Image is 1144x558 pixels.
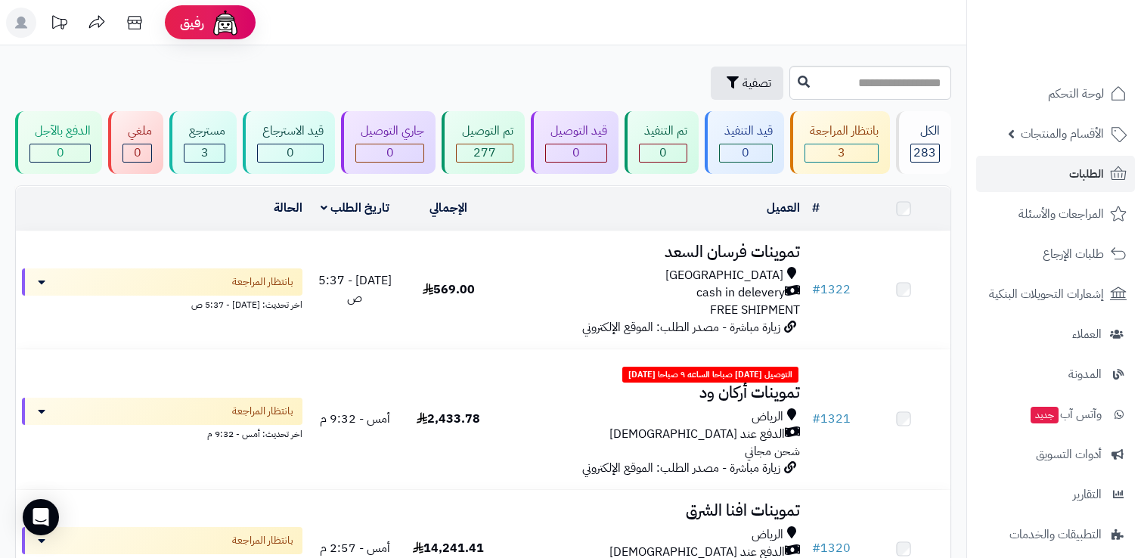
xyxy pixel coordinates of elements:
div: الكل [910,122,940,140]
a: المدونة [976,356,1135,392]
span: التطبيقات والخدمات [1009,524,1102,545]
span: لوحة التحكم [1048,83,1104,104]
span: بانتظار المراجعة [232,533,293,548]
span: cash in delevery [696,284,785,302]
a: أدوات التسويق [976,436,1135,473]
h3: تموينات افنا الشرق [501,502,801,519]
span: 0 [742,144,749,162]
a: #1322 [812,281,851,299]
a: قيد الاسترجاع 0 [240,111,338,174]
span: [DATE] - 5:37 ص [318,271,392,307]
a: الطلبات [976,156,1135,192]
a: الكل283 [893,111,954,174]
span: المراجعات والأسئلة [1018,203,1104,225]
div: 0 [123,144,151,162]
span: 569.00 [423,281,475,299]
button: تصفية [711,67,783,100]
a: تاريخ الطلب [321,199,389,217]
span: زيارة مباشرة - مصدر الطلب: الموقع الإلكتروني [582,318,780,336]
span: بانتظار المراجعة [232,274,293,290]
span: 0 [134,144,141,162]
span: بانتظار المراجعة [232,404,293,419]
span: الرياض [752,408,783,426]
a: قيد التوصيل 0 [528,111,622,174]
a: ملغي 0 [105,111,166,174]
div: مسترجع [184,122,225,140]
div: اخر تحديث: [DATE] - 5:37 ص [22,296,302,312]
span: الأقسام والمنتجات [1021,123,1104,144]
span: 0 [57,144,64,162]
div: 0 [356,144,423,162]
a: الحالة [274,199,302,217]
span: شحن مجاني [745,442,800,460]
a: التطبيقات والخدمات [976,516,1135,553]
a: الإجمالي [429,199,467,217]
div: جاري التوصيل [355,122,424,140]
span: تصفية [743,74,771,92]
span: 277 [473,144,496,162]
div: 3 [805,144,878,162]
a: تم التنفيذ 0 [622,111,702,174]
a: لوحة التحكم [976,76,1135,112]
div: قيد التنفيذ [719,122,773,140]
span: 283 [913,144,936,162]
div: قيد الاسترجاع [257,122,324,140]
div: 0 [546,144,606,162]
span: أمس - 2:57 م [320,539,390,557]
span: جديد [1031,407,1059,423]
div: تم التوصيل [456,122,513,140]
div: الدفع بالآجل [29,122,91,140]
a: طلبات الإرجاع [976,236,1135,272]
h3: تموينات فرسان السعد [501,243,801,261]
span: رفيق [180,14,204,32]
a: # [812,199,820,217]
span: FREE SHIPMENT [710,301,800,319]
span: المدونة [1068,364,1102,385]
span: التوصيل [DATE] صباحا الساعه ٩ صباحا [DATE] [622,367,798,383]
a: إشعارات التحويلات البنكية [976,276,1135,312]
span: 3 [838,144,845,162]
a: الدفع بالآجل 0 [12,111,105,174]
span: زيارة مباشرة - مصدر الطلب: الموقع الإلكتروني [582,459,780,477]
span: 0 [386,144,394,162]
img: ai-face.png [210,8,240,38]
div: تم التنفيذ [639,122,687,140]
span: إشعارات التحويلات البنكية [989,284,1104,305]
a: قيد التنفيذ 0 [702,111,787,174]
span: الطلبات [1069,163,1104,184]
span: أمس - 9:32 م [320,410,390,428]
div: Open Intercom Messenger [23,499,59,535]
a: تحديثات المنصة [40,8,78,42]
span: 2,433.78 [417,410,480,428]
span: 0 [287,144,294,162]
span: # [812,281,820,299]
span: # [812,410,820,428]
span: 0 [659,144,667,162]
div: 277 [457,144,512,162]
div: اخر تحديث: أمس - 9:32 م [22,425,302,441]
a: العميل [767,199,800,217]
a: العملاء [976,316,1135,352]
h3: تموينات أركان ود [501,384,801,401]
a: جاري التوصيل 0 [338,111,439,174]
span: 0 [572,144,580,162]
span: العملاء [1072,324,1102,345]
a: تم التوصيل 277 [439,111,527,174]
a: #1320 [812,539,851,557]
span: 14,241.41 [413,539,484,557]
span: وآتس آب [1029,404,1102,425]
a: وآتس آبجديد [976,396,1135,432]
span: 3 [201,144,209,162]
div: 0 [720,144,772,162]
a: المراجعات والأسئلة [976,196,1135,232]
a: مسترجع 3 [166,111,240,174]
a: بانتظار المراجعة 3 [787,111,893,174]
span: طلبات الإرجاع [1043,243,1104,265]
span: التقارير [1073,484,1102,505]
a: #1321 [812,410,851,428]
div: 0 [640,144,687,162]
div: 0 [258,144,323,162]
span: # [812,539,820,557]
div: بانتظار المراجعة [805,122,879,140]
div: ملغي [122,122,152,140]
